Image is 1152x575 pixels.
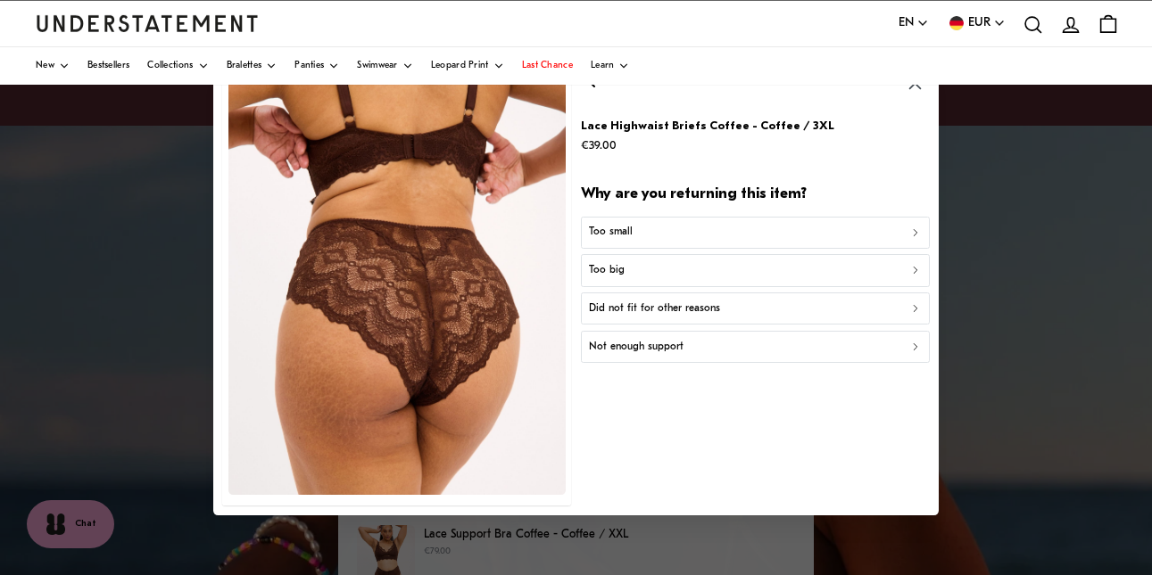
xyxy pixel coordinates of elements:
a: Panties [294,47,339,85]
a: Understatement Homepage [36,15,259,31]
button: Did not fit for other reasons [581,292,930,324]
img: 269_2492603f-520c-4791-921e-d5e50435c08c.jpg [228,75,566,495]
span: EN [899,13,914,33]
span: Panties [294,62,324,70]
span: Learn [591,62,615,70]
a: Swimwear [357,47,412,85]
button: Too small [581,217,930,249]
a: Last Chance [522,47,573,85]
p: Too big [588,262,624,279]
p: Too small [588,225,632,242]
p: Not enough support [588,339,683,356]
a: Leopard Print [431,47,504,85]
a: Bralettes [227,47,278,85]
span: Last Chance [522,62,573,70]
a: New [36,47,70,85]
span: EUR [968,13,990,33]
a: Collections [147,47,208,85]
span: Leopard Print [431,62,489,70]
p: Lace Highwaist Briefs Coffee - Coffee / 3XL [581,117,834,136]
span: New [36,62,54,70]
span: Bralettes [227,62,262,70]
a: Learn [591,47,630,85]
span: Swimwear [357,62,397,70]
button: EUR [947,13,1006,33]
p: Did not fit for other reasons [588,300,719,317]
span: Collections [147,62,193,70]
button: EN [899,13,929,33]
span: Bestsellers [87,62,129,70]
p: €39.00 [581,136,834,155]
h2: Why are you returning this item? [581,185,930,205]
a: Bestsellers [87,47,129,85]
button: Not enough support [581,331,930,363]
button: Too big [581,255,930,287]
